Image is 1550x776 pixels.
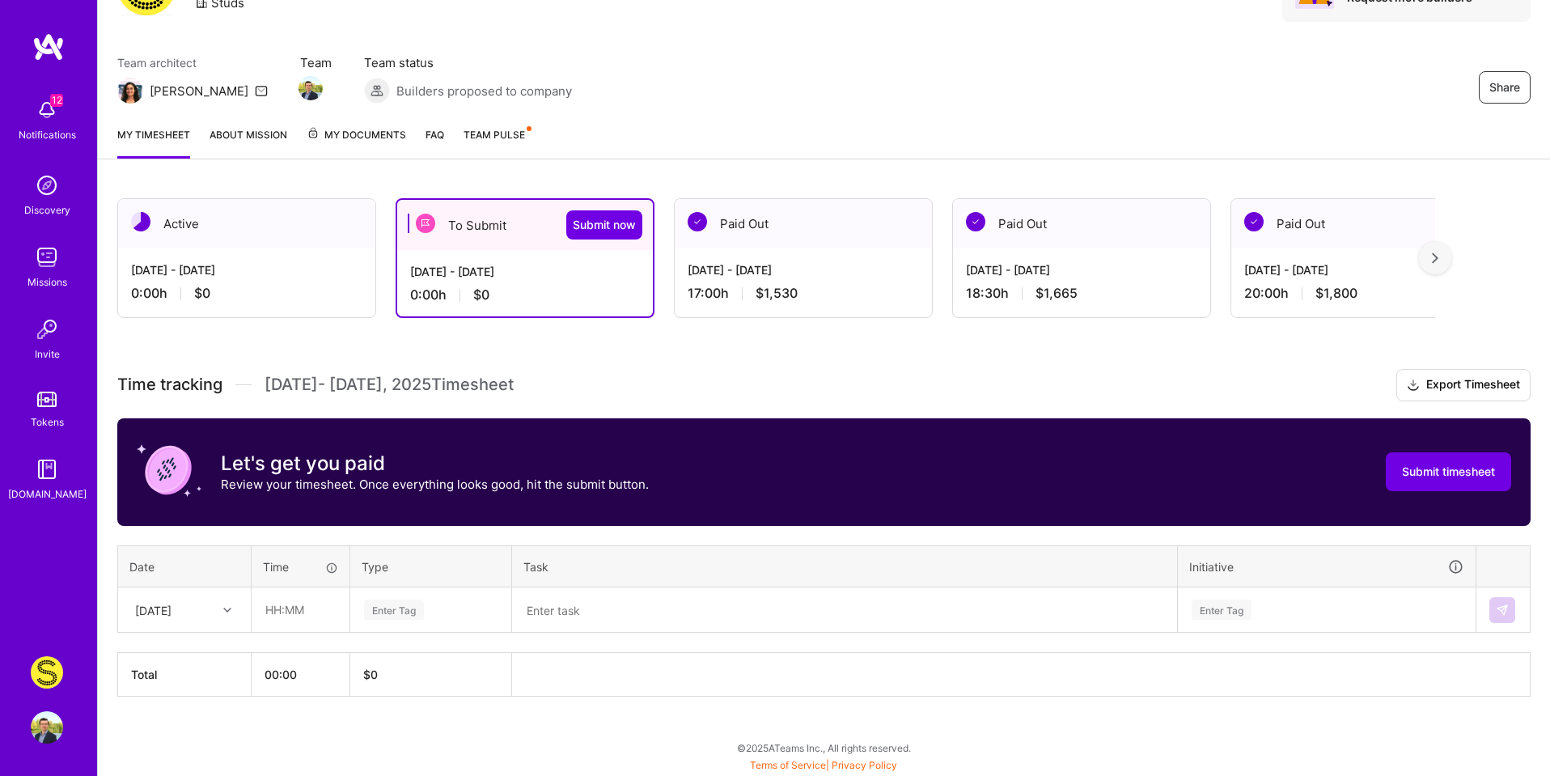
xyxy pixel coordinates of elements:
[117,375,222,395] span: Time tracking
[252,588,349,631] input: HH:MM
[1407,377,1420,394] i: icon Download
[299,76,323,100] img: Team Member Avatar
[131,285,362,302] div: 0:00 h
[31,94,63,126] img: bell
[19,126,76,143] div: Notifications
[117,54,268,71] span: Team architect
[252,653,350,697] th: 00:00
[50,94,63,107] span: 12
[464,126,530,159] a: Team Pulse
[750,759,826,771] a: Terms of Service
[1396,369,1531,401] button: Export Timesheet
[756,285,798,302] span: $1,530
[37,392,57,407] img: tokens
[512,545,1178,587] th: Task
[210,126,287,159] a: About Mission
[966,212,985,231] img: Paid Out
[1432,252,1438,264] img: right
[135,601,172,618] div: [DATE]
[1496,604,1509,617] img: Submit
[953,199,1210,248] div: Paid Out
[1402,464,1495,480] span: Submit timesheet
[1489,79,1520,95] span: Share
[118,545,252,587] th: Date
[566,210,642,240] button: Submit now
[397,200,653,250] div: To Submit
[1386,452,1511,491] button: Submit timesheet
[1035,285,1078,302] span: $1,665
[97,727,1550,768] div: © 2025 ATeams Inc., All rights reserved.
[194,285,210,302] span: $0
[1479,71,1531,104] button: Share
[688,285,919,302] div: 17:00 h
[966,261,1197,278] div: [DATE] - [DATE]
[31,169,63,201] img: discovery
[131,212,150,231] img: Active
[364,597,424,622] div: Enter Tag
[221,452,649,476] h3: Let's get you paid
[966,285,1197,302] div: 18:30 h
[150,83,248,100] div: [PERSON_NAME]
[675,199,932,248] div: Paid Out
[24,201,70,218] div: Discovery
[8,486,87,502] div: [DOMAIN_NAME]
[31,241,63,274] img: teamwork
[118,199,375,248] div: Active
[31,413,64,430] div: Tokens
[137,438,201,502] img: coin
[27,711,67,744] a: User Avatar
[27,656,67,689] a: Studs: A Fresh Take on Ear Piercing & Earrings
[473,286,489,303] span: $0
[426,126,444,159] a: FAQ
[265,375,514,395] span: [DATE] - [DATE] , 2025 Timesheet
[263,558,338,575] div: Time
[750,759,897,771] span: |
[688,261,919,278] div: [DATE] - [DATE]
[255,84,268,97] i: icon Mail
[1231,199,1489,248] div: Paid Out
[573,217,636,233] span: Submit now
[118,653,252,697] th: Total
[221,476,649,493] p: Review your timesheet. Once everything looks good, hit the submit button.
[688,212,707,231] img: Paid Out
[1244,285,1476,302] div: 20:00 h
[363,668,378,681] span: $ 0
[117,78,143,104] img: Team Architect
[307,126,406,159] a: My Documents
[31,656,63,689] img: Studs: A Fresh Take on Ear Piercing & Earrings
[32,32,65,61] img: logo
[300,74,321,102] a: Team Member Avatar
[350,545,512,587] th: Type
[416,214,435,233] img: To Submit
[223,606,231,614] i: icon Chevron
[396,83,572,100] span: Builders proposed to company
[832,759,897,771] a: Privacy Policy
[31,711,63,744] img: User Avatar
[410,263,640,280] div: [DATE] - [DATE]
[410,286,640,303] div: 0:00 h
[1189,558,1464,576] div: Initiative
[364,54,572,71] span: Team status
[31,453,63,486] img: guide book
[28,274,67,290] div: Missions
[464,129,525,141] span: Team Pulse
[131,261,362,278] div: [DATE] - [DATE]
[364,78,390,104] img: Builders proposed to company
[300,54,332,71] span: Team
[31,313,63,346] img: Invite
[307,126,406,144] span: My Documents
[1244,261,1476,278] div: [DATE] - [DATE]
[1244,212,1264,231] img: Paid Out
[35,346,60,363] div: Invite
[1315,285,1357,302] span: $1,800
[117,126,190,159] a: My timesheet
[1192,597,1251,622] div: Enter Tag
